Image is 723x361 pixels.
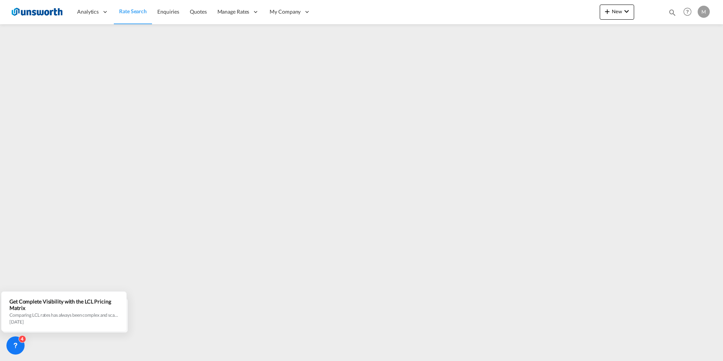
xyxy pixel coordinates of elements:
[217,8,250,16] span: Manage Rates
[622,7,631,16] md-icon: icon-chevron-down
[270,8,301,16] span: My Company
[681,5,698,19] div: Help
[77,8,99,16] span: Analytics
[11,3,62,20] img: 3748d800213711f08852f18dcb6d8936.jpg
[698,6,710,18] div: M
[603,7,612,16] md-icon: icon-plus 400-fg
[668,8,676,17] md-icon: icon-magnify
[681,5,694,18] span: Help
[600,5,634,20] button: icon-plus 400-fgNewicon-chevron-down
[603,8,631,14] span: New
[668,8,676,20] div: icon-magnify
[190,8,206,15] span: Quotes
[157,8,179,15] span: Enquiries
[119,8,147,14] span: Rate Search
